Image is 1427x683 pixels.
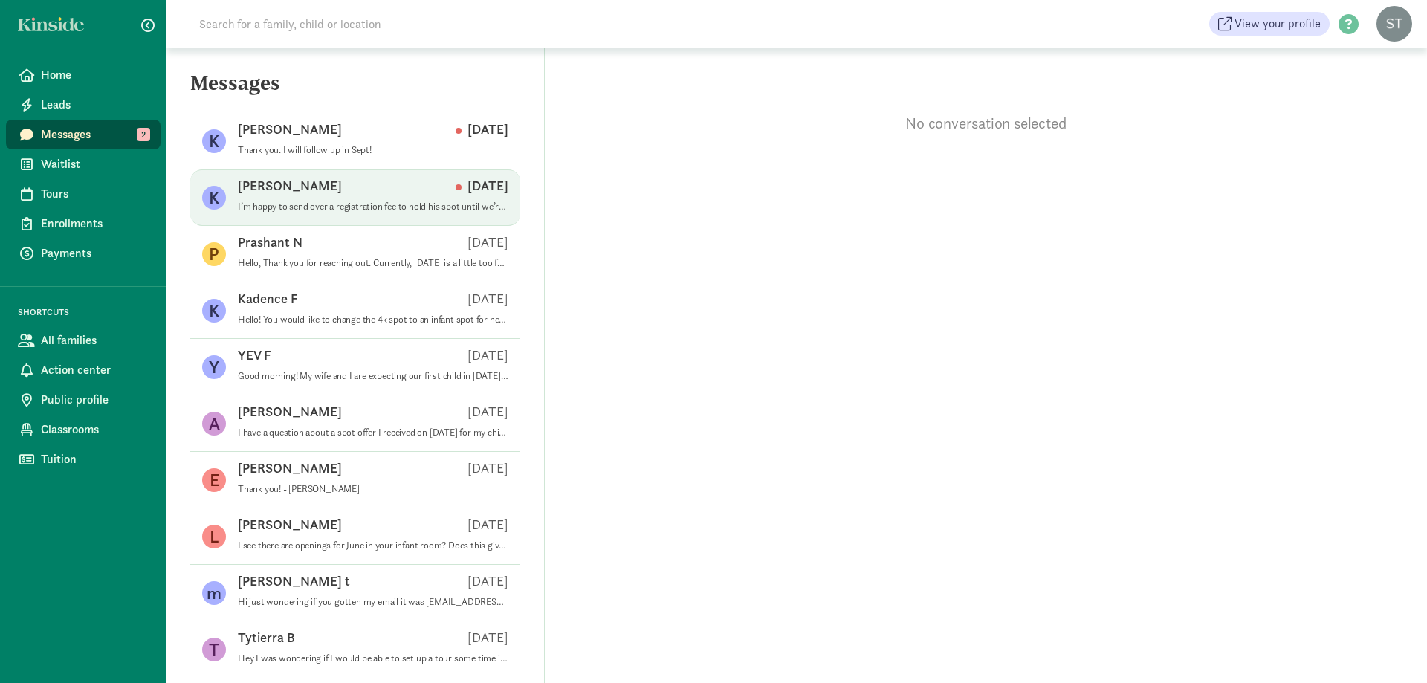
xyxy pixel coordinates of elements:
a: All families [6,326,161,355]
p: [PERSON_NAME] t [238,572,350,590]
span: Messages [41,126,149,143]
p: Hello! You would like to change the 4k spot to an infant spot for next June? If so, could you ple... [238,314,508,326]
p: I have a question about a spot offer I received on [DATE] for my child [PERSON_NAME]. My question... [238,427,508,438]
span: View your profile [1235,15,1321,33]
p: Hey I was wondering if I would be able to set up a tour some time in may for Trycen west ? [238,653,508,664]
p: [DATE] [467,233,508,251]
span: Home [41,66,149,84]
figure: P [202,242,226,266]
p: [DATE] [456,177,508,195]
p: Thank you! - [PERSON_NAME] [238,483,508,495]
span: Waitlist [41,155,149,173]
p: Thank you. I will follow up in Sept! [238,144,508,156]
span: Enrollments [41,215,149,233]
p: Hi just wondering if you gotten my email it was [EMAIL_ADDRESS][DOMAIN_NAME] about [PERSON_NAME] [238,596,508,608]
figure: K [202,129,226,153]
p: No conversation selected [545,113,1427,134]
input: Search for a family, child or location [190,9,607,39]
figure: K [202,186,226,210]
p: [DATE] [467,629,508,647]
a: Leads [6,90,161,120]
a: Home [6,60,161,90]
p: I’m happy to send over a registration fee to hold his spot until we’re moved [238,201,508,213]
a: Public profile [6,385,161,415]
p: [PERSON_NAME] [238,177,342,195]
p: [PERSON_NAME] [238,459,342,477]
span: 2 [137,128,150,141]
p: Kadence F [238,290,298,308]
p: [PERSON_NAME] [238,516,342,534]
p: YEV F [238,346,271,364]
a: Payments [6,239,161,268]
span: Tuition [41,450,149,468]
figure: K [202,299,226,323]
figure: Y [202,355,226,379]
a: Action center [6,355,161,385]
figure: m [202,581,226,605]
p: [PERSON_NAME] [238,120,342,138]
span: Payments [41,245,149,262]
span: All families [41,331,149,349]
p: [DATE] [456,120,508,138]
p: [PERSON_NAME] [238,403,342,421]
figure: E [202,468,226,492]
figure: L [202,525,226,548]
span: Action center [41,361,149,379]
span: Leads [41,96,149,114]
p: Good morning! My wife and I are expecting our first child in [DATE] and we'd love to take a tour ... [238,370,508,382]
p: [DATE] [467,459,508,477]
p: I see there are openings for June in your infant room? Does this give us a better chance of havin... [238,540,508,551]
a: View your profile [1209,12,1330,36]
p: [DATE] [467,346,508,364]
p: [DATE] [467,290,508,308]
figure: A [202,412,226,436]
figure: T [202,638,226,661]
p: Hello, Thank you for reaching out. Currently, [DATE] is a little too far to know what our enrollm... [238,257,508,269]
span: Classrooms [41,421,149,438]
a: Messages 2 [6,120,161,149]
span: Tours [41,185,149,203]
a: Enrollments [6,209,161,239]
span: Public profile [41,391,149,409]
p: Tytierra B [238,629,295,647]
a: Tuition [6,444,161,474]
p: [DATE] [467,572,508,590]
h5: Messages [166,71,544,107]
p: Prashant N [238,233,302,251]
p: [DATE] [467,516,508,534]
a: Waitlist [6,149,161,179]
a: Classrooms [6,415,161,444]
a: Tours [6,179,161,209]
p: [DATE] [467,403,508,421]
